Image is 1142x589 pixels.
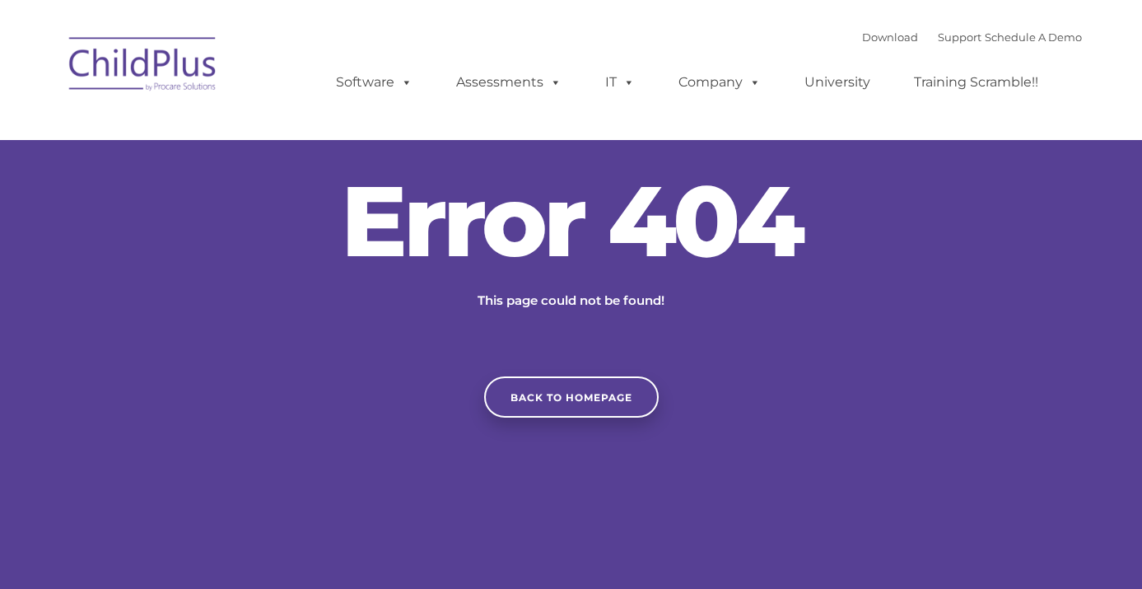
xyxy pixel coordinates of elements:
[662,66,777,99] a: Company
[897,66,1055,99] a: Training Scramble!!
[938,30,981,44] a: Support
[862,30,918,44] a: Download
[61,26,226,108] img: ChildPlus by Procare Solutions
[324,171,818,270] h2: Error 404
[788,66,887,99] a: University
[862,30,1082,44] font: |
[589,66,651,99] a: IT
[399,291,744,311] p: This page could not be found!
[484,376,659,418] a: Back to homepage
[319,66,429,99] a: Software
[985,30,1082,44] a: Schedule A Demo
[440,66,578,99] a: Assessments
